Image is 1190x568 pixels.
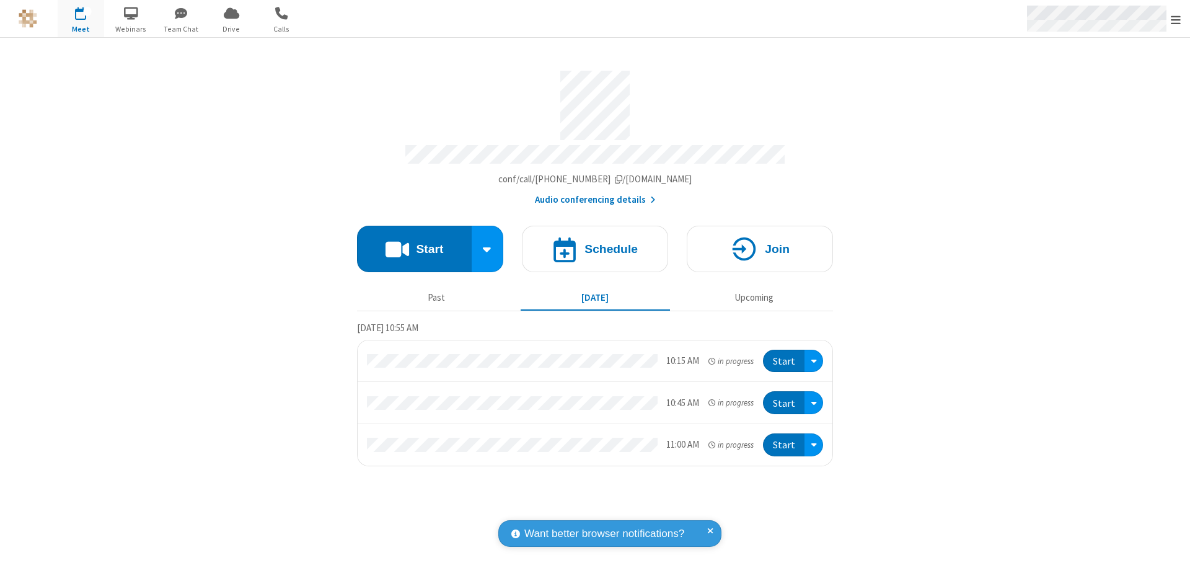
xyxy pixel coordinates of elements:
button: Join [687,226,833,272]
div: Open menu [804,350,823,373]
div: Start conference options [472,226,504,272]
span: Drive [208,24,255,35]
button: Start [763,391,804,414]
h4: Schedule [584,243,638,255]
span: Want better browser notifications? [524,526,684,542]
em: in progress [708,397,754,409]
button: Audio conferencing details [535,193,656,207]
div: Open menu [804,433,823,456]
h4: Start [416,243,443,255]
span: Meet [58,24,104,35]
em: in progress [708,355,754,367]
span: Webinars [108,24,154,35]
div: Open menu [804,391,823,414]
div: 3 [84,7,92,16]
section: Today's Meetings [357,321,833,466]
div: 11:00 AM [666,438,699,452]
div: 10:45 AM [666,396,699,410]
img: QA Selenium DO NOT DELETE OR CHANGE [19,9,37,28]
button: Upcoming [679,286,829,309]
button: Schedule [522,226,668,272]
span: [DATE] 10:55 AM [357,322,418,334]
button: Past [362,286,511,309]
button: Start [357,226,472,272]
button: [DATE] [521,286,670,309]
h4: Join [765,243,790,255]
button: Copy my meeting room linkCopy my meeting room link [498,172,692,187]
div: 10:15 AM [666,354,699,368]
button: Start [763,433,804,456]
em: in progress [708,439,754,451]
span: Calls [258,24,305,35]
span: Team Chat [158,24,205,35]
span: Copy my meeting room link [498,173,692,185]
button: Start [763,350,804,373]
iframe: Chat [1159,536,1181,559]
section: Account details [357,61,833,207]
